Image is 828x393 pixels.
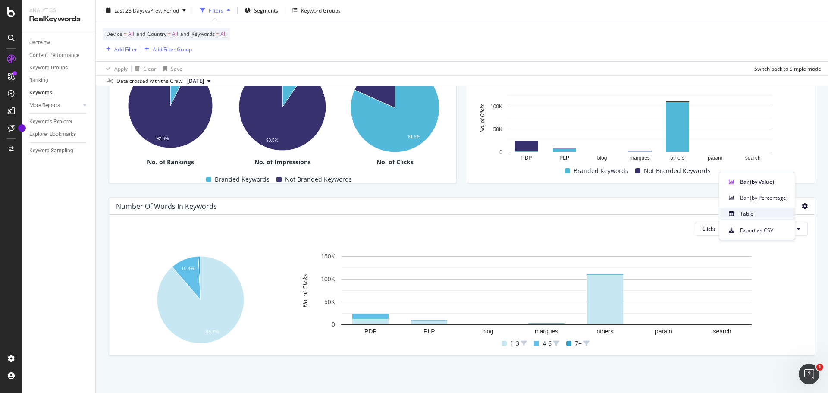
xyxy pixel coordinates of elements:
text: others [596,328,613,335]
a: Keyword Groups [29,63,89,72]
text: 150K [321,253,335,260]
div: Filters [209,6,223,14]
text: 100K [490,104,502,110]
div: No. of Clicks [341,158,449,167]
button: Apply [103,62,128,75]
button: Switch back to Simple mode [751,62,821,75]
text: search [745,155,761,161]
span: = [168,30,171,38]
span: and [136,30,145,38]
span: Device [106,30,122,38]
text: others [670,155,684,161]
div: More Reports [29,101,60,110]
a: Keyword Sampling [29,146,89,155]
a: More Reports [29,101,81,110]
svg: A chart. [116,252,285,349]
button: Filters [197,3,234,17]
text: PDP [521,155,532,161]
span: Branded Keywords [215,174,270,185]
span: Last 28 Days [114,6,145,14]
a: Content Performance [29,51,89,60]
svg: A chart. [116,59,224,153]
div: Keywords Explorer [29,117,72,126]
button: Clicks [695,222,730,236]
span: 1 [816,364,823,371]
button: [DATE] [184,76,214,86]
div: Keyword Groups [301,6,341,14]
div: Keyword Sampling [29,146,73,155]
button: Keyword Groups [289,3,344,17]
a: Keywords Explorer [29,117,89,126]
span: Branded Keywords [574,166,628,176]
text: blog [597,155,607,161]
div: Explorer Bookmarks [29,130,76,139]
span: Country [147,30,166,38]
div: No. of Rankings [116,158,225,167]
svg: A chart. [228,59,336,156]
text: 50K [493,126,502,132]
button: Save [160,62,182,75]
text: param [655,328,672,335]
span: 4-6 [543,338,552,349]
text: param [708,155,722,161]
text: 50K [324,299,336,305]
svg: A chart. [474,79,805,165]
text: No. of Clicks [302,274,309,308]
text: 10.4% [181,266,194,271]
div: Tooltip anchor [18,124,26,132]
div: Add Filter [114,45,137,53]
text: 81.6% [408,135,420,140]
span: All [128,28,134,40]
div: Analytics [29,7,88,14]
button: Segments [241,3,282,17]
span: vs Prev. Period [145,6,179,14]
a: Explorer Bookmarks [29,130,89,139]
span: = [216,30,219,38]
text: search [713,328,731,335]
span: Bar (by Value) [740,178,788,186]
div: Keyword Groups [29,63,68,72]
span: Segments [254,6,278,14]
div: Overview [29,38,50,47]
span: and [180,30,189,38]
text: 92.6% [157,137,169,141]
text: 150K [490,81,502,87]
div: Content Performance [29,51,79,60]
a: Overview [29,38,89,47]
svg: A chart. [341,59,448,158]
span: Keywords [191,30,215,38]
a: Ranking [29,76,89,85]
span: Not Branded Keywords [285,174,352,185]
div: RealKeywords [29,14,88,24]
div: Apply [114,65,128,72]
iframe: Intercom live chat [799,364,819,384]
div: Save [171,65,182,72]
text: 100K [321,276,335,283]
text: 0 [499,149,502,155]
button: Add Filter Group [141,44,192,54]
span: Bar (by Percentage) [740,194,788,202]
span: 2025 Sep. 2nd [187,77,204,85]
div: Number Of Words In Keywords [116,202,217,211]
text: PLP [559,155,569,161]
a: Keywords [29,88,89,97]
span: All [172,28,178,40]
text: marques [630,155,650,161]
div: Data crossed with the Crawl [116,77,184,85]
text: 90.5% [266,138,278,143]
span: 7+ [575,338,582,349]
text: 0 [332,321,335,328]
div: Clear [143,65,156,72]
span: 1-3 [510,338,519,349]
text: No. of Clicks [480,104,486,132]
button: Clear [132,62,156,75]
text: PLP [423,328,435,335]
button: Last 28 DaysvsPrev. Period [103,3,189,17]
svg: A chart. [290,252,803,338]
span: Not Branded Keywords [644,166,711,176]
